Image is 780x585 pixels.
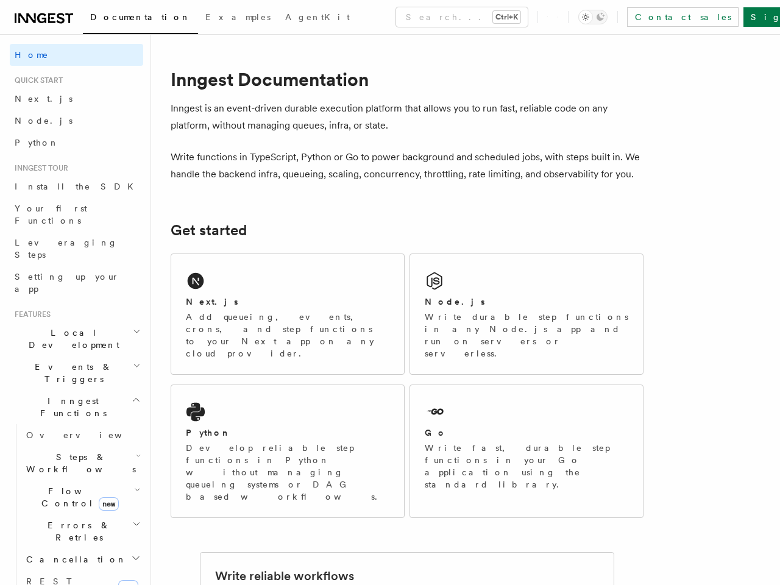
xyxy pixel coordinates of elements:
a: Documentation [83,4,198,34]
p: Write fast, durable step functions in your Go application using the standard library. [425,442,628,491]
span: Quick start [10,76,63,85]
span: Setting up your app [15,272,119,294]
button: Cancellation [21,548,143,570]
span: Home [15,49,49,61]
span: Documentation [90,12,191,22]
span: AgentKit [285,12,350,22]
p: Add queueing, events, crons, and step functions to your Next app on any cloud provider. [186,311,389,360]
span: new [99,497,119,511]
a: Home [10,44,143,66]
a: Overview [21,424,143,446]
a: AgentKit [278,4,357,33]
span: Errors & Retries [21,519,132,544]
h1: Inngest Documentation [171,68,643,90]
span: Leveraging Steps [15,238,118,260]
a: Install the SDK [10,175,143,197]
button: Inngest Functions [10,390,143,424]
button: Events & Triggers [10,356,143,390]
a: Setting up your app [10,266,143,300]
a: Your first Functions [10,197,143,232]
span: Your first Functions [15,204,87,225]
p: Write durable step functions in any Node.js app and run on servers or serverless. [425,311,628,360]
button: Local Development [10,322,143,356]
p: Develop reliable step functions in Python without managing queueing systems or DAG based workflows. [186,442,389,503]
kbd: Ctrl+K [493,11,520,23]
span: Install the SDK [15,182,141,191]
span: Cancellation [21,553,127,565]
a: Contact sales [627,7,739,27]
a: Node.js [10,110,143,132]
span: Inngest Functions [10,395,132,419]
a: PythonDevelop reliable step functions in Python without managing queueing systems or DAG based wo... [171,385,405,518]
a: Next.jsAdd queueing, events, crons, and step functions to your Next app on any cloud provider. [171,253,405,375]
a: Node.jsWrite durable step functions in any Node.js app and run on servers or serverless. [409,253,643,375]
h2: Go [425,427,447,439]
span: Inngest tour [10,163,68,173]
a: Leveraging Steps [10,232,143,266]
button: Toggle dark mode [578,10,608,24]
span: Local Development [10,327,133,351]
span: Events & Triggers [10,361,133,385]
h2: Node.js [425,296,485,308]
a: Next.js [10,88,143,110]
h2: Write reliable workflows [215,567,354,584]
a: Get started [171,222,247,239]
button: Search...Ctrl+K [396,7,528,27]
a: GoWrite fast, durable step functions in your Go application using the standard library. [409,385,643,518]
span: Next.js [15,94,73,104]
span: Python [15,138,59,147]
span: Steps & Workflows [21,451,136,475]
p: Write functions in TypeScript, Python or Go to power background and scheduled jobs, with steps bu... [171,149,643,183]
button: Errors & Retries [21,514,143,548]
h2: Next.js [186,296,238,308]
span: Node.js [15,116,73,126]
span: Flow Control [21,485,134,509]
span: Examples [205,12,271,22]
span: Features [10,310,51,319]
a: Examples [198,4,278,33]
button: Steps & Workflows [21,446,143,480]
h2: Python [186,427,231,439]
button: Flow Controlnew [21,480,143,514]
span: Overview [26,430,152,440]
p: Inngest is an event-driven durable execution platform that allows you to run fast, reliable code ... [171,100,643,134]
a: Python [10,132,143,154]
